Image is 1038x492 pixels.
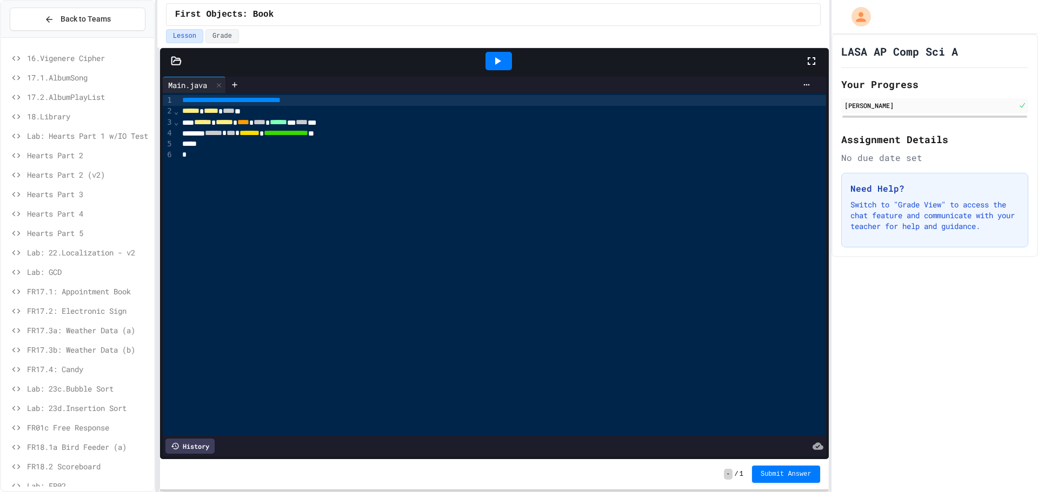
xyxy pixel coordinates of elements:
[27,363,150,375] span: FR17.4: Candy
[27,286,150,297] span: FR17.1: Appointment Book
[163,79,212,91] div: Main.java
[163,128,174,139] div: 4
[27,325,150,336] span: FR17.3a: Weather Data (a)
[840,4,874,29] div: My Account
[761,470,811,478] span: Submit Answer
[27,305,150,316] span: FR17.2: Electronic Sign
[10,8,145,31] button: Back to Teams
[174,107,179,116] span: Fold line
[27,344,150,355] span: FR17.3b: Weather Data (b)
[166,29,203,43] button: Lesson
[27,72,150,83] span: 17.1.AlbumSong
[205,29,239,43] button: Grade
[27,461,150,472] span: FR18.2 Scoreboard
[844,100,1016,110] div: [PERSON_NAME]
[163,117,174,128] div: 3
[27,111,150,122] span: 18.Library
[27,188,150,200] span: Hearts Part 3
[740,470,743,478] span: 1
[841,151,1028,164] div: No due date set
[163,77,226,93] div: Main.java
[27,266,150,278] span: Lab: GCD
[163,95,174,106] div: 1
[27,247,150,258] span: Lab: 22.Localization - v2
[752,466,820,483] button: Submit Answer
[841,44,958,59] h1: LASA AP Comp Sci A
[27,383,150,394] span: Lab: 23c.Bubble Sort
[163,150,174,160] div: 6
[27,422,150,433] span: FR01c Free Response
[841,132,1028,147] h2: Assignment Details
[27,208,150,219] span: Hearts Part 4
[163,106,174,117] div: 2
[27,402,150,414] span: Lab: 23d.Insertion Sort
[165,439,215,454] div: History
[27,52,150,64] span: 16.Vigenere Cipher
[27,169,150,180] span: Hearts Part 2 (v2)
[841,77,1028,92] h2: Your Progress
[27,227,150,239] span: Hearts Part 5
[174,118,179,126] span: Fold line
[175,8,274,21] span: First Objects: Book
[27,130,150,141] span: Lab: Hearts Part 1 w/IO Test
[735,470,738,478] span: /
[850,182,1019,195] h3: Need Help?
[27,480,150,491] span: Lab: FR02
[850,199,1019,232] p: Switch to "Grade View" to access the chat feature and communicate with your teacher for help and ...
[27,91,150,103] span: 17.2.AlbumPlayList
[27,150,150,161] span: Hearts Part 2
[27,441,150,453] span: FR18.1a Bird Feeder (a)
[61,14,111,25] span: Back to Teams
[724,469,732,480] span: -
[163,139,174,150] div: 5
